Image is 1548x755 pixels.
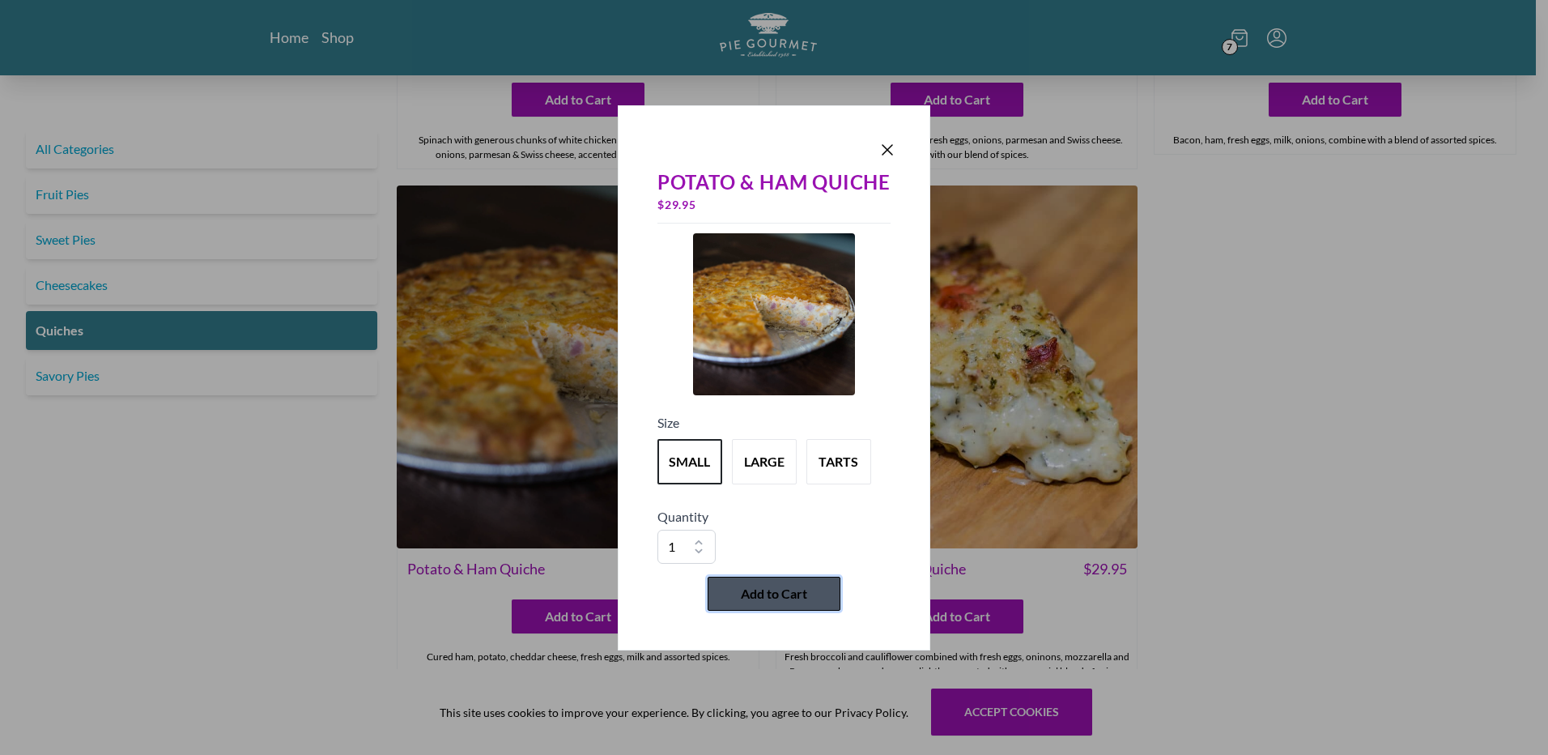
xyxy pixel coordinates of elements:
h5: Quantity [657,507,891,527]
button: Variant Swatch [732,439,797,484]
span: Add to Cart [741,584,807,604]
button: Variant Swatch [657,439,722,484]
div: Potato & Ham Quiche [657,171,891,194]
h5: Size [657,413,891,433]
button: Close panel [878,140,897,160]
img: Product Image [693,233,855,395]
a: Product Image [693,233,855,400]
button: Add to Cart [708,577,840,611]
button: Variant Swatch [806,439,871,484]
div: $ 29.95 [657,194,891,216]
